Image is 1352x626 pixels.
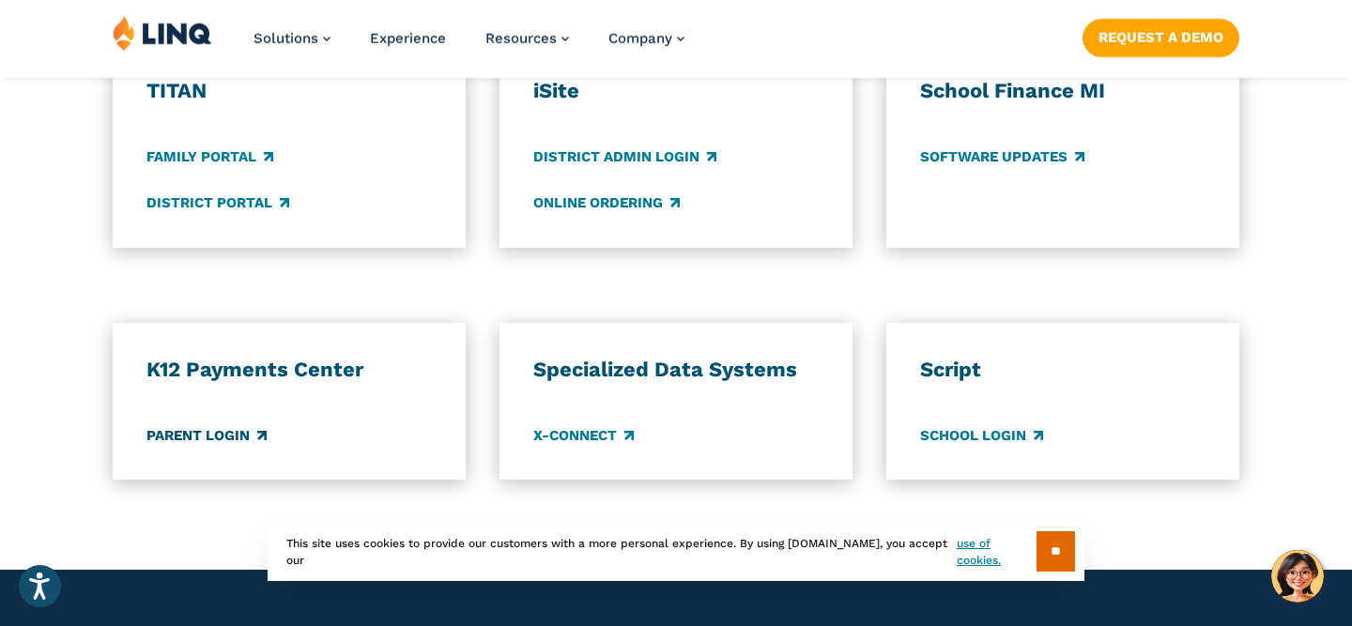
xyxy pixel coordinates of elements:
span: Company [608,30,672,47]
a: Request a Demo [1083,19,1239,56]
a: District Admin Login [533,146,716,167]
h3: iSite [533,78,819,104]
h3: Specialized Data Systems [533,357,819,383]
nav: Button Navigation [1083,15,1239,56]
a: Online Ordering [533,193,680,214]
span: Solutions [253,30,318,47]
div: This site uses cookies to provide our customers with a more personal experience. By using [DOMAIN... [268,522,1084,581]
nav: Primary Navigation [253,15,684,77]
a: School Login [920,425,1043,446]
a: Family Portal [146,146,273,167]
a: Parent Login [146,425,267,446]
a: Solutions [253,30,330,47]
a: Resources [485,30,569,47]
h3: Script [920,357,1206,383]
a: Company [608,30,684,47]
a: use of cookies. [957,535,1037,569]
button: Hello, have a question? Let’s chat. [1271,550,1324,603]
a: Software Updates [920,146,1084,167]
h3: School Finance MI [920,78,1206,104]
h3: TITAN [146,78,432,104]
a: Experience [370,30,446,47]
span: Resources [485,30,557,47]
img: LINQ | K‑12 Software [113,15,212,51]
a: District Portal [146,193,289,214]
h3: K12 Payments Center [146,357,432,383]
a: X-Connect [533,425,634,446]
